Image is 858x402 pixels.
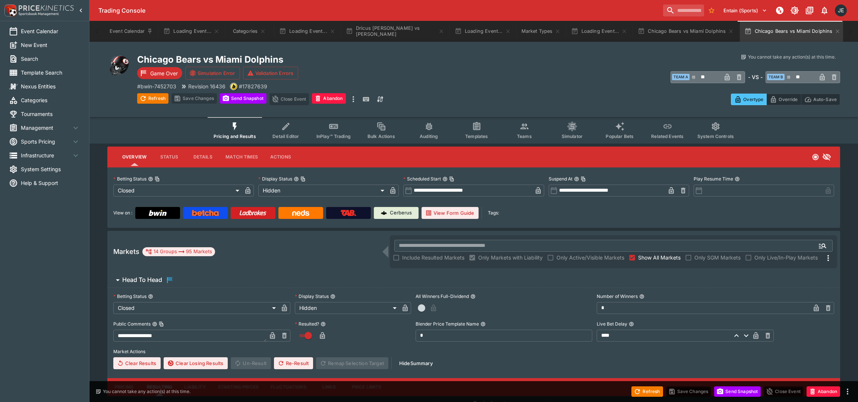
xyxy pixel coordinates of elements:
[629,321,634,327] button: Live Bet Delay
[480,321,486,327] button: Blender Price Template Name
[449,176,454,182] button: Copy To Clipboard
[803,4,816,17] button: Documentation
[274,357,313,369] button: Re-Result
[633,21,738,42] button: Chicago Bears vs Miami Dolphins
[735,176,740,182] button: Play Resume Time
[316,134,351,139] span: InPlay™ Trading
[478,254,543,261] span: Only Markets with Liability
[21,96,80,104] span: Categories
[152,321,157,327] button: Public CommentsCopy To Clipboard
[21,82,80,90] span: Nexus Entities
[638,254,681,261] span: Show All Markets
[152,148,186,166] button: Status
[706,4,717,16] button: No Bookmarks
[105,21,157,42] button: Event Calendar
[824,254,833,263] svg: More
[137,54,489,65] h2: Copy To Clipboard
[341,21,449,42] button: Dricus [PERSON_NAME] vs [PERSON_NAME]
[295,302,399,314] div: Hidden
[178,378,212,396] button: Liability
[265,378,312,396] button: Fluctuations
[141,378,178,396] button: Resulting
[294,176,299,182] button: Display StatusCopy To Clipboard
[107,378,141,396] button: Pricing
[420,134,438,139] span: Auditing
[822,153,831,161] svg: Hidden
[295,321,319,327] p: Resulted?
[243,67,299,79] button: Validation Errors
[442,176,448,182] button: Scheduled StartCopy To Clipboard
[381,210,387,216] img: Cerberus
[833,2,849,19] button: James Edlin
[470,294,476,299] button: All Winners Full-Dividend
[390,209,412,217] p: Cerberus
[807,386,840,397] button: Abandon
[150,69,178,77] p: Game Over
[349,93,358,105] button: more
[402,254,464,261] span: Include Resulted Markets
[368,134,395,139] span: Bulk Actions
[816,239,829,252] button: Open
[767,74,785,80] span: Team B
[330,294,335,299] button: Display Status
[773,4,786,17] button: NOT Connected to PK
[164,357,228,369] button: Clear Losing Results
[264,148,297,166] button: Actions
[113,346,834,357] label: Market Actions
[275,21,340,42] button: Loading Event...
[731,94,840,105] div: Start From
[295,293,329,299] p: Display Status
[748,54,836,60] p: You cannot take any action(s) at this time.
[214,134,256,139] span: Pricing and Results
[21,55,80,63] span: Search
[422,207,479,219] button: View Form Guide
[517,21,565,42] button: Market Types
[321,321,326,327] button: Resulted?
[719,4,772,16] button: Select Tenant
[416,321,479,327] p: Blender Price Template Name
[145,247,212,256] div: 14 Groups 95 Markets
[2,3,17,18] img: PriceKinetics Logo
[159,321,164,327] button: Copy To Clipboard
[450,21,515,42] button: Loading Event...
[192,210,219,216] img: Betcha
[21,151,71,159] span: Infrastructure
[812,153,819,161] svg: Closed
[813,95,837,103] p: Auto-Save
[788,4,801,17] button: Toggle light/dark mode
[220,93,266,104] button: Send Snapshot
[395,357,437,369] button: HideSummary
[113,207,132,219] label: View on :
[113,321,151,327] p: Public Comments
[103,388,190,395] p: You cannot take any action(s) at this time.
[374,207,419,219] a: Cerberus
[835,4,847,16] div: James Edlin
[731,94,767,105] button: Overtype
[113,176,146,182] p: Betting Status
[754,254,818,261] span: Only Live/In-Play Markets
[122,276,162,284] h6: Head To Head
[743,95,763,103] p: Overtype
[597,293,638,299] p: Number of Winners
[21,27,80,35] span: Event Calendar
[488,207,499,219] label: Tags:
[231,357,271,369] span: Un-Result
[639,294,644,299] button: Number of Winners
[19,12,59,16] img: Sportsbook Management
[312,94,346,102] span: Mark an event as closed and abandoned.
[258,176,292,182] p: Display Status
[188,82,225,90] p: Revision 16436
[239,82,267,90] p: Copy To Clipboard
[225,21,273,42] button: Categories
[312,378,346,396] button: Links
[212,378,265,396] button: Starting Prices
[21,124,71,132] span: Management
[148,176,153,182] button: Betting StatusCopy To Clipboard
[220,148,264,166] button: Match Times
[159,21,224,42] button: Loading Event...
[21,69,80,76] span: Template Search
[346,378,388,396] button: Price Limits
[843,387,852,396] button: more
[748,73,763,81] h6: - VS -
[403,176,441,182] p: Scheduled Start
